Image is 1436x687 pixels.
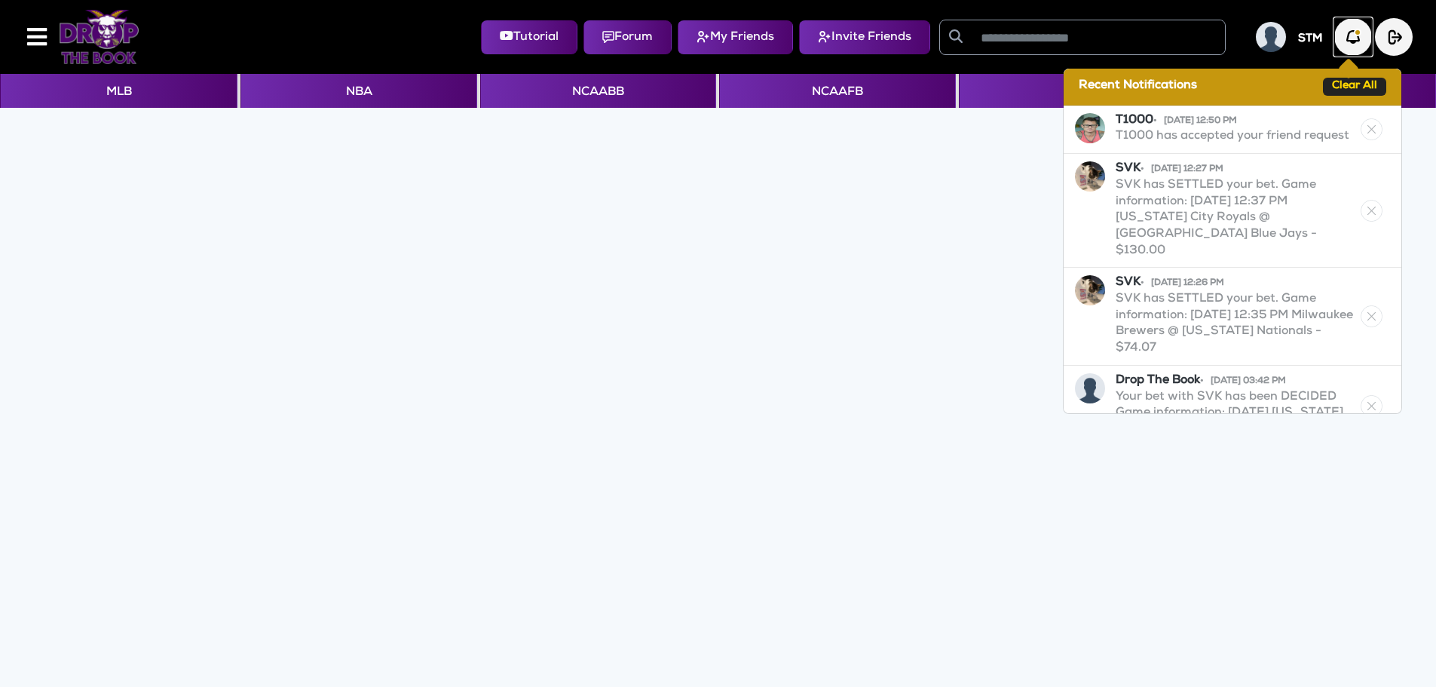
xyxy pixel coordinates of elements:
p: T1000 has accepted your friend request [1116,129,1349,146]
img: Notification [1075,373,1105,403]
button: Clear All [1323,78,1386,96]
span: • [DATE] 03:42 PM [1200,377,1286,386]
h5: STM [1298,32,1322,46]
span: • [DATE] 12:50 PM [1153,117,1237,126]
img: Notification [1075,161,1105,192]
button: NCAABB [480,74,716,108]
button: Invite Friends [799,20,930,54]
span: Recent Notifications [1079,78,1197,95]
strong: T1000 [1116,115,1237,127]
img: Notification [1334,18,1372,56]
span: • [DATE] 12:27 PM [1141,165,1223,174]
p: SVK has SETTLED your bet. Game information: [DATE] 12:37 PM [US_STATE] City Royals @ [GEOGRAPHIC_... [1116,178,1358,260]
button: Forum [583,20,672,54]
img: User [1256,22,1286,52]
img: Notification [1075,275,1105,305]
button: NCAAFB [719,74,955,108]
strong: SVK [1116,163,1223,175]
img: Logo [59,10,139,64]
button: NBA [240,74,476,108]
button: NFL [959,74,1195,108]
p: Your bet with SVK has been DECIDED Game information: [DATE] [US_STATE] City Royals @ Toronto Blue... [1116,390,1358,439]
button: My Friends [678,20,793,54]
span: • [DATE] 12:26 PM [1141,279,1224,288]
strong: SVK [1116,277,1224,289]
strong: Drop The Book [1116,375,1286,387]
img: Notification [1075,113,1105,143]
p: SVK has SETTLED your bet. Game information: [DATE] 12:35 PM Milwaukee Brewers @ [US_STATE] Nation... [1116,292,1358,357]
button: Tutorial [481,20,577,54]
